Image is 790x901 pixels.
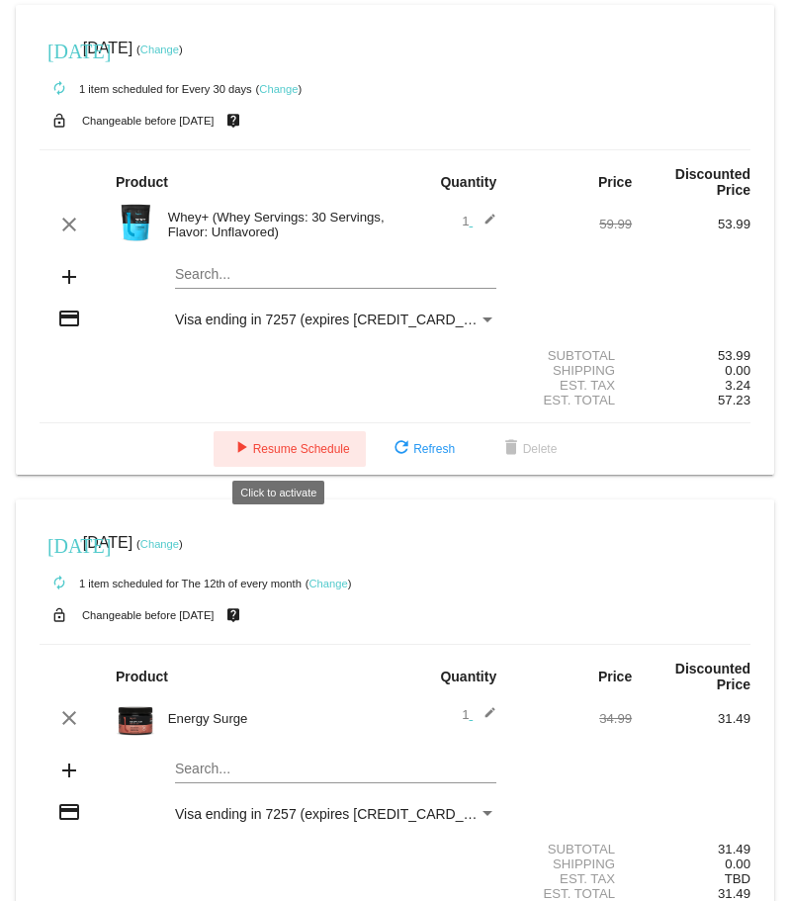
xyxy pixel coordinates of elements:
[462,214,496,228] span: 1
[675,166,750,198] strong: Discounted Price
[632,217,750,231] div: 53.99
[513,363,632,378] div: Shipping
[82,609,215,621] small: Changeable before [DATE]
[473,706,496,730] mat-icon: edit
[513,348,632,363] div: Subtotal
[175,312,506,327] span: Visa ending in 7257 (expires [CREDIT_CARD_DATA])
[513,393,632,407] div: Est. Total
[462,707,496,722] span: 1
[40,578,302,589] small: 1 item scheduled for The 12th of every month
[116,697,155,737] img: Image-1-Carousel-Energy-Surge-Transp.png
[440,174,496,190] strong: Quantity
[598,174,632,190] strong: Price
[57,213,81,236] mat-icon: clear
[513,378,632,393] div: Est. Tax
[47,108,71,134] mat-icon: lock_open
[499,442,558,456] span: Delete
[440,669,496,684] strong: Quantity
[116,669,168,684] strong: Product
[175,806,496,822] mat-select: Payment Method
[374,431,471,467] button: Refresh
[513,886,632,901] div: Est. Total
[725,871,750,886] span: TBD
[473,213,496,236] mat-icon: edit
[675,661,750,692] strong: Discounted Price
[390,442,455,456] span: Refresh
[513,856,632,871] div: Shipping
[632,842,750,856] div: 31.49
[632,348,750,363] div: 53.99
[513,871,632,886] div: Est. Tax
[725,363,750,378] span: 0.00
[57,265,81,289] mat-icon: add
[513,842,632,856] div: Subtotal
[598,669,632,684] strong: Price
[499,437,523,461] mat-icon: delete
[57,307,81,330] mat-icon: credit_card
[140,44,179,55] a: Change
[175,267,496,283] input: Search...
[229,442,350,456] span: Resume Schedule
[116,203,155,242] img: Image-1-Carousel-Whey-2lb-Unflavored-no-badge-Transp.png
[57,706,81,730] mat-icon: clear
[718,393,750,407] span: 57.23
[158,210,395,239] div: Whey+ (Whey Servings: 30 Servings, Flavor: Unflavored)
[136,538,183,550] small: ( )
[513,711,632,726] div: 34.99
[47,38,71,61] mat-icon: [DATE]
[57,759,81,782] mat-icon: add
[309,578,348,589] a: Change
[47,532,71,556] mat-icon: [DATE]
[136,44,183,55] small: ( )
[40,83,252,95] small: 1 item scheduled for Every 30 days
[725,378,750,393] span: 3.24
[632,711,750,726] div: 31.49
[140,538,179,550] a: Change
[214,431,366,467] button: Resume Schedule
[390,437,413,461] mat-icon: refresh
[256,83,303,95] small: ( )
[175,312,496,327] mat-select: Payment Method
[513,217,632,231] div: 59.99
[175,806,506,822] span: Visa ending in 7257 (expires [CREDIT_CARD_DATA])
[221,602,245,628] mat-icon: live_help
[259,83,298,95] a: Change
[158,711,395,726] div: Energy Surge
[47,572,71,595] mat-icon: autorenew
[175,762,496,777] input: Search...
[116,174,168,190] strong: Product
[229,437,253,461] mat-icon: play_arrow
[221,108,245,134] mat-icon: live_help
[725,856,750,871] span: 0.00
[47,77,71,101] mat-icon: autorenew
[82,115,215,127] small: Changeable before [DATE]
[57,800,81,824] mat-icon: credit_card
[483,431,573,467] button: Delete
[306,578,352,589] small: ( )
[718,886,750,901] span: 31.49
[47,602,71,628] mat-icon: lock_open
